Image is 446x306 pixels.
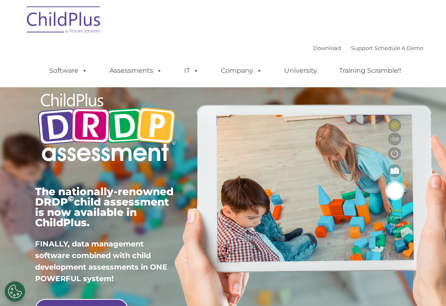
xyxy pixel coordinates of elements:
span: The nationally-renowned DRDP child assessment is now available in ChildPlus. [35,185,173,229]
a: University [276,62,325,79]
a: Support [351,45,373,51]
span: FINALLY, data management software combined with child development assessments in ONE POWERFUL sys... [35,239,167,283]
a: Download [313,45,341,51]
button: Cookies Settings [5,281,25,302]
img: Copyright - DRDP Logo Light [35,85,178,172]
a: IT [176,62,207,79]
a: Software [41,62,96,79]
a: Training Scramble!! [331,62,410,79]
a: Company [213,62,270,79]
font: | [313,45,423,51]
a: Assessments [101,62,171,79]
a: Schedule A Demo [375,45,423,51]
sup: © [68,194,74,203]
img: ChildPlus by Procare Solutions [23,0,105,42]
